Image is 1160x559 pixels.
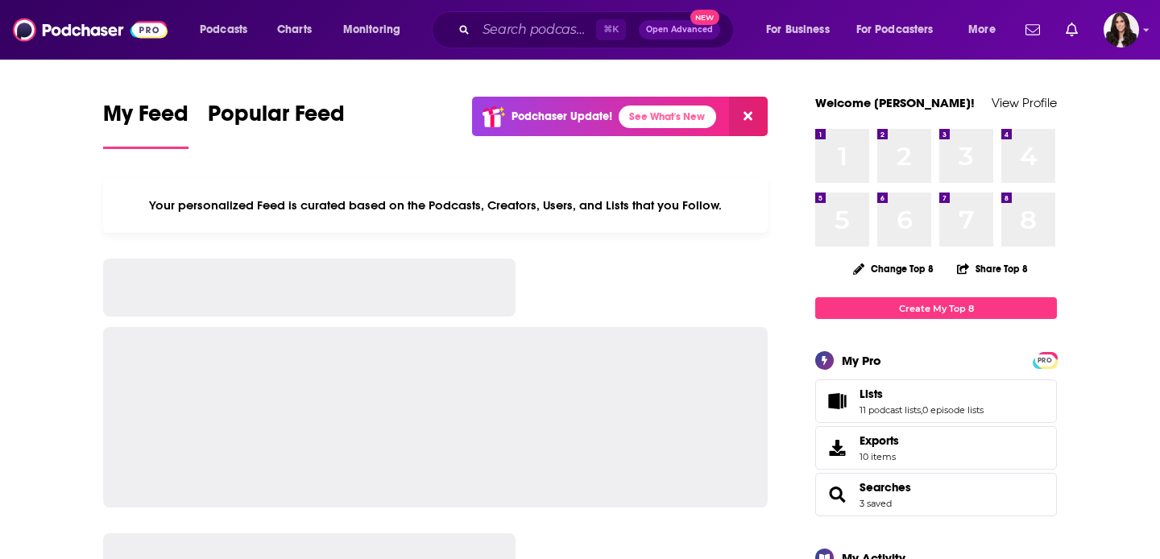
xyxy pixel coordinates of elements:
[821,437,853,459] span: Exports
[766,19,830,41] span: For Business
[646,26,713,34] span: Open Advanced
[476,17,596,43] input: Search podcasts, credits, & more...
[103,100,188,149] a: My Feed
[856,19,934,41] span: For Podcasters
[13,14,168,45] img: Podchaser - Follow, Share and Rate Podcasts
[447,11,749,48] div: Search podcasts, credits, & more...
[639,20,720,39] button: Open AdvancedNew
[208,100,345,137] span: Popular Feed
[619,106,716,128] a: See What's New
[860,498,892,509] a: 3 saved
[512,110,612,123] p: Podchaser Update!
[188,17,268,43] button: open menu
[860,387,883,401] span: Lists
[815,379,1057,423] span: Lists
[690,10,719,25] span: New
[860,480,911,495] a: Searches
[1035,354,1054,366] a: PRO
[860,451,899,462] span: 10 items
[1035,354,1054,366] span: PRO
[755,17,850,43] button: open menu
[815,95,975,110] a: Welcome [PERSON_NAME]!
[1104,12,1139,48] img: User Profile
[842,353,881,368] div: My Pro
[208,100,345,149] a: Popular Feed
[821,390,853,412] a: Lists
[815,426,1057,470] a: Exports
[968,19,996,41] span: More
[843,259,943,279] button: Change Top 8
[596,19,626,40] span: ⌘ K
[200,19,247,41] span: Podcasts
[956,253,1029,284] button: Share Top 8
[1019,16,1046,43] a: Show notifications dropdown
[815,473,1057,516] span: Searches
[332,17,421,43] button: open menu
[103,178,768,233] div: Your personalized Feed is curated based on the Podcasts, Creators, Users, and Lists that you Follow.
[860,387,984,401] a: Lists
[860,433,899,448] span: Exports
[277,19,312,41] span: Charts
[921,404,922,416] span: ,
[992,95,1057,110] a: View Profile
[860,404,921,416] a: 11 podcast lists
[1059,16,1084,43] a: Show notifications dropdown
[922,404,984,416] a: 0 episode lists
[821,483,853,506] a: Searches
[846,17,957,43] button: open menu
[957,17,1016,43] button: open menu
[103,100,188,137] span: My Feed
[1104,12,1139,48] button: Show profile menu
[267,17,321,43] a: Charts
[1104,12,1139,48] span: Logged in as RebeccaShapiro
[815,297,1057,319] a: Create My Top 8
[343,19,400,41] span: Monitoring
